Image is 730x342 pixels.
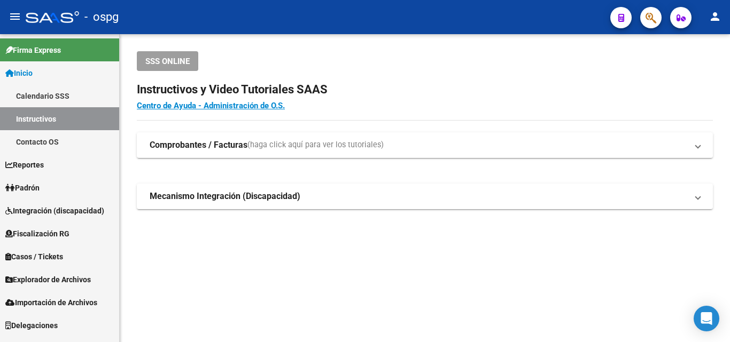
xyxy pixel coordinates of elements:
mat-expansion-panel-header: Comprobantes / Facturas(haga click aquí para ver los tutoriales) [137,132,713,158]
a: Centro de Ayuda - Administración de O.S. [137,101,285,110]
strong: Mecanismo Integración (Discapacidad) [150,190,300,202]
span: Importación de Archivos [5,297,97,308]
span: Inicio [5,67,33,79]
h2: Instructivos y Video Tutoriales SAAS [137,79,713,100]
span: - ospg [84,5,119,29]
span: Reportes [5,159,44,171]
div: Open Intercom Messenger [694,306,719,331]
strong: Comprobantes / Facturas [150,139,247,151]
span: Delegaciones [5,320,58,331]
mat-icon: menu [9,10,21,23]
span: Firma Express [5,44,61,56]
mat-expansion-panel-header: Mecanismo Integración (Discapacidad) [137,184,713,209]
span: Padrón [5,182,40,194]
span: Fiscalización RG [5,228,69,240]
span: Integración (discapacidad) [5,205,104,217]
span: Explorador de Archivos [5,274,91,285]
span: Casos / Tickets [5,251,63,263]
span: (haga click aquí para ver los tutoriales) [247,139,384,151]
span: SSS ONLINE [145,57,190,66]
mat-icon: person [709,10,721,23]
button: SSS ONLINE [137,51,198,71]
